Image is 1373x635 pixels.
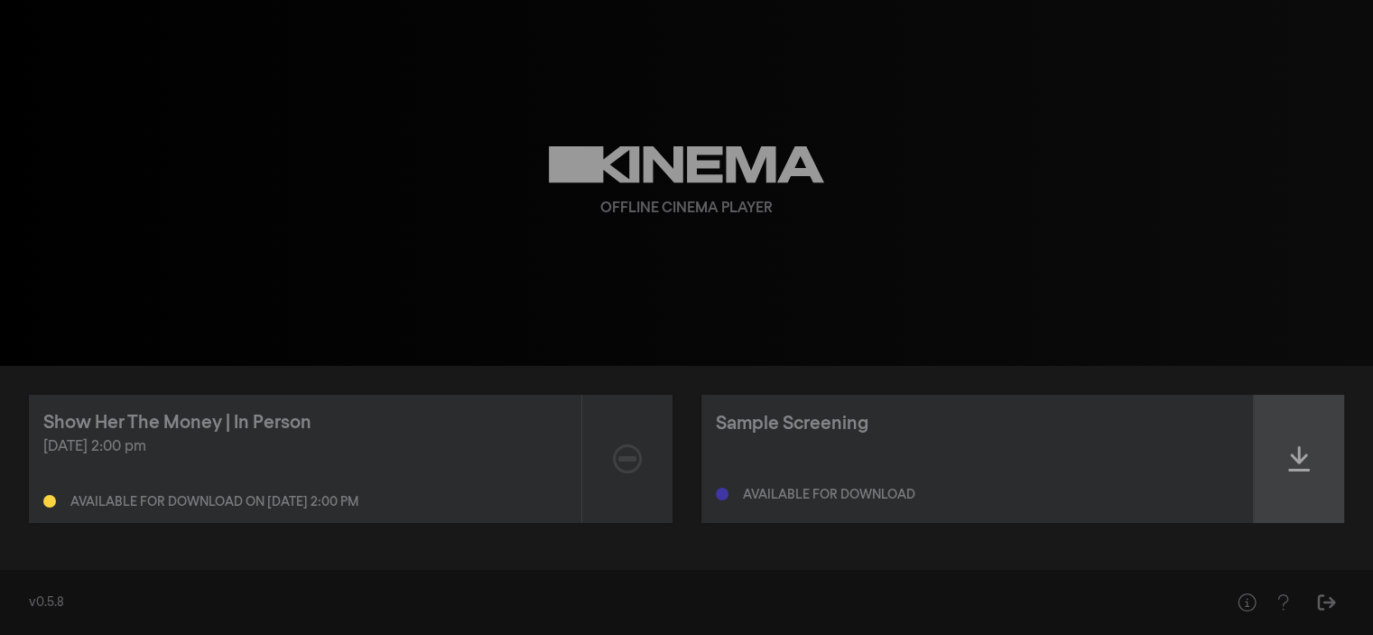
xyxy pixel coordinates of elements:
div: Available for download on [DATE] 2:00 pm [70,496,358,509]
button: Help [1229,584,1265,621]
div: Offline Cinema Player [600,198,773,219]
div: Show Her The Money | In Person [43,409,311,436]
button: Sign Out [1308,584,1344,621]
div: Sample Screening [716,410,868,437]
div: [DATE] 2:00 pm [43,436,567,458]
div: v0.5.8 [29,593,1192,612]
button: Help [1265,584,1301,621]
div: Available for download [743,489,915,501]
